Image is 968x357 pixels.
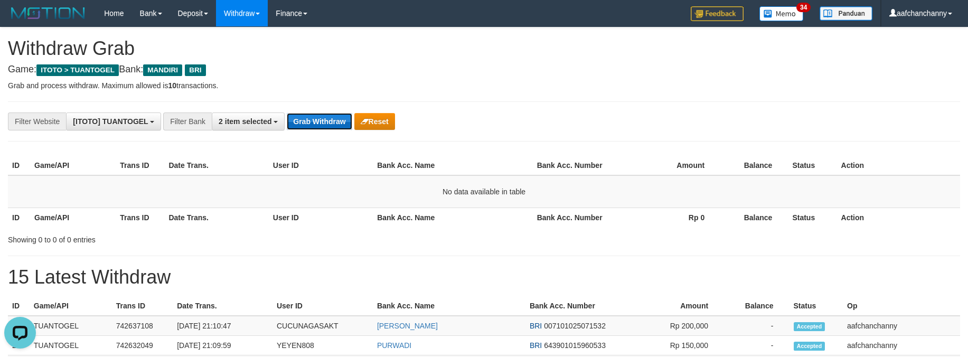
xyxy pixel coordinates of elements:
td: [DATE] 21:09:59 [173,336,272,355]
span: Copy 643901015960533 to clipboard [544,341,606,350]
td: Rp 150,000 [627,336,724,355]
span: ITOTO > TUANTOGEL [36,64,119,76]
span: 2 item selected [219,117,271,126]
button: Grab Withdraw [287,113,352,130]
td: CUCUNAGASAKT [272,316,373,336]
td: Rp 200,000 [627,316,724,336]
th: Date Trans. [173,296,272,316]
span: 34 [796,3,811,12]
th: Bank Acc. Number [525,296,627,316]
td: No data available in table [8,175,960,208]
th: ID [8,156,30,175]
span: BRI [530,322,542,330]
th: Game/API [30,156,116,175]
th: Balance [724,296,789,316]
th: Action [837,208,960,227]
span: [ITOTO] TUANTOGEL [73,117,148,126]
img: Feedback.jpg [691,6,744,21]
td: - [724,336,789,355]
td: [DATE] 21:10:47 [173,316,272,336]
th: Rp 0 [618,208,720,227]
h4: Game: Bank: [8,64,960,75]
th: User ID [269,208,373,227]
th: Trans ID [116,156,164,175]
td: - [724,316,789,336]
th: Action [837,156,960,175]
span: Accepted [794,342,825,351]
th: Status [788,208,837,227]
td: YEYEN808 [272,336,373,355]
td: TUANTOGEL [30,336,112,355]
img: panduan.png [820,6,872,21]
td: aafchanchanny [843,336,960,355]
th: Amount [627,296,724,316]
a: [PERSON_NAME] [377,322,438,330]
div: Filter Website [8,112,66,130]
th: Game/API [30,208,116,227]
th: Date Trans. [164,156,268,175]
th: Game/API [30,296,112,316]
button: [ITOTO] TUANTOGEL [66,112,161,130]
th: Balance [720,156,788,175]
span: BRI [530,341,542,350]
th: Bank Acc. Number [533,208,618,227]
div: Filter Bank [163,112,212,130]
th: Status [788,156,837,175]
h1: Withdraw Grab [8,38,960,59]
th: Bank Acc. Name [373,156,533,175]
span: Copy 007101025071532 to clipboard [544,322,606,330]
button: 2 item selected [212,112,285,130]
span: BRI [185,64,205,76]
th: Bank Acc. Name [373,208,533,227]
button: Open LiveChat chat widget [4,4,36,36]
a: PURWADI [377,341,411,350]
img: MOTION_logo.png [8,5,88,21]
th: ID [8,296,30,316]
td: 742632049 [112,336,173,355]
span: Accepted [794,322,825,331]
h1: 15 Latest Withdraw [8,267,960,288]
span: MANDIRI [143,64,182,76]
th: Bank Acc. Number [533,156,618,175]
th: Trans ID [116,208,164,227]
th: Trans ID [112,296,173,316]
th: Bank Acc. Name [373,296,525,316]
th: User ID [272,296,373,316]
th: Balance [720,208,788,227]
p: Grab and process withdraw. Maximum allowed is transactions. [8,80,960,91]
th: Date Trans. [164,208,268,227]
th: ID [8,208,30,227]
td: TUANTOGEL [30,316,112,336]
img: Button%20Memo.svg [759,6,804,21]
td: 742637108 [112,316,173,336]
td: aafchanchanny [843,316,960,336]
th: Op [843,296,960,316]
button: Reset [354,113,395,130]
div: Showing 0 to 0 of 0 entries [8,230,396,245]
strong: 10 [168,81,176,90]
th: User ID [269,156,373,175]
th: Status [790,296,843,316]
th: Amount [618,156,720,175]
